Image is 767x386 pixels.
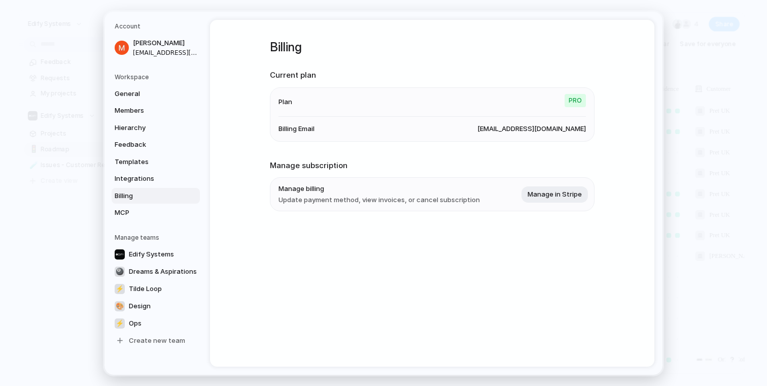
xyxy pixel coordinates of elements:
[115,140,180,150] span: Feedback
[115,22,200,31] h5: Account
[112,85,200,102] a: General
[129,266,197,276] span: Dreams & Aspirations
[115,122,180,133] span: Hierarchy
[278,184,480,194] span: Manage billing
[115,318,125,328] div: ⚡
[115,190,180,201] span: Billing
[129,301,151,311] span: Design
[115,233,200,242] h5: Manage teams
[112,153,200,170] a: Templates
[129,283,162,294] span: Tilde Loop
[112,332,200,348] a: Create new team
[112,246,200,262] a: Edify Systems
[115,266,125,276] div: 🎱
[528,189,582,199] span: Manage in Stripe
[270,70,595,81] h2: Current plan
[112,171,200,187] a: Integrations
[129,249,174,259] span: Edify Systems
[112,187,200,204] a: Billing
[129,318,142,328] span: Ops
[521,186,588,202] button: Manage in Stripe
[115,88,180,99] span: General
[112,205,200,221] a: MCP
[112,263,200,279] a: 🎱Dreams & Aspirations
[270,38,595,56] h1: Billing
[129,335,185,345] span: Create new team
[115,301,125,311] div: 🎨
[133,38,198,48] span: [PERSON_NAME]
[133,48,198,57] span: [EMAIL_ADDRESS][DOMAIN_NAME]
[115,208,180,218] span: MCP
[112,103,200,119] a: Members
[115,283,125,294] div: ⚡
[278,195,480,205] span: Update payment method, view invoices, or cancel subscription
[112,35,200,60] a: [PERSON_NAME][EMAIL_ADDRESS][DOMAIN_NAME]
[115,156,180,167] span: Templates
[112,315,200,331] a: ⚡Ops
[278,123,315,134] span: Billing Email
[115,174,180,184] span: Integrations
[565,93,586,107] span: Pro
[115,106,180,116] span: Members
[112,137,200,153] a: Feedback
[112,298,200,314] a: 🎨Design
[270,159,595,171] h2: Manage subscription
[112,119,200,136] a: Hierarchy
[278,96,292,107] span: Plan
[112,280,200,297] a: ⚡Tilde Loop
[115,72,200,81] h5: Workspace
[477,123,586,134] span: [EMAIL_ADDRESS][DOMAIN_NAME]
